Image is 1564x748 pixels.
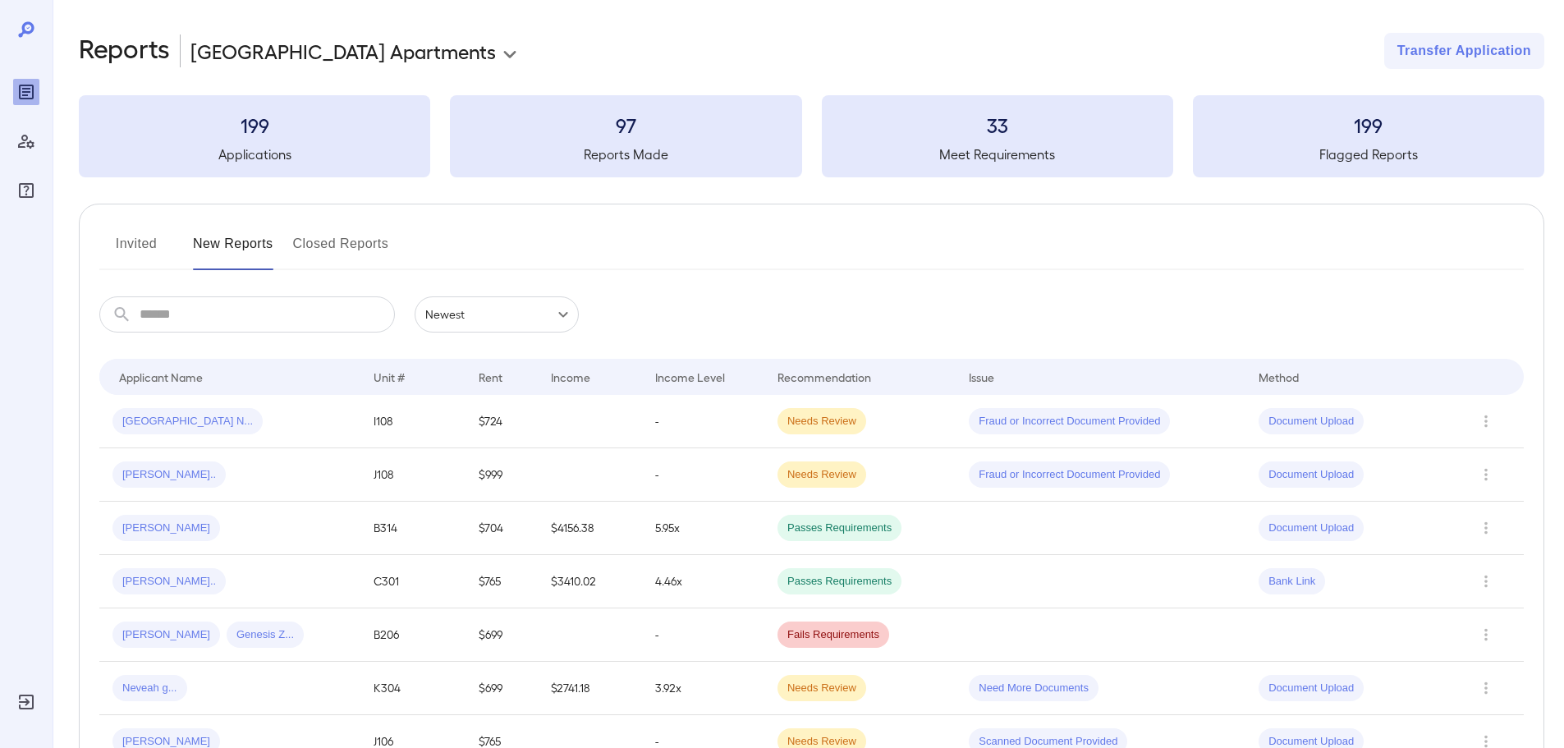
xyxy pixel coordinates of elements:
span: Document Upload [1259,521,1364,536]
button: Invited [99,231,173,270]
button: Row Actions [1473,675,1499,701]
td: I108 [360,395,465,448]
summary: 199Applications97Reports Made33Meet Requirements199Flagged Reports [79,95,1544,177]
span: Needs Review [777,467,866,483]
span: Genesis Z... [227,627,304,643]
span: Needs Review [777,681,866,696]
td: J108 [360,448,465,502]
h3: 199 [79,112,430,138]
div: Method [1259,367,1299,387]
span: [PERSON_NAME].. [112,467,226,483]
td: $4156.38 [538,502,642,555]
td: - [642,448,764,502]
div: Income [551,367,590,387]
div: FAQ [13,177,39,204]
button: Row Actions [1473,622,1499,648]
td: B314 [360,502,465,555]
td: $724 [466,395,538,448]
td: $999 [466,448,538,502]
span: Bank Link [1259,574,1325,590]
td: $699 [466,608,538,662]
span: Document Upload [1259,681,1364,696]
button: New Reports [193,231,273,270]
td: $704 [466,502,538,555]
div: Recommendation [777,367,871,387]
td: $3410.02 [538,555,642,608]
p: [GEOGRAPHIC_DATA] Apartments [190,38,496,64]
td: 5.95x [642,502,764,555]
button: Row Actions [1473,568,1499,594]
div: Unit # [374,367,405,387]
span: [PERSON_NAME] [112,627,220,643]
td: 3.92x [642,662,764,715]
div: Reports [13,79,39,105]
span: Document Upload [1259,467,1364,483]
button: Row Actions [1473,461,1499,488]
span: Fraud or Incorrect Document Provided [969,414,1170,429]
td: - [642,608,764,662]
button: Row Actions [1473,408,1499,434]
h5: Reports Made [450,145,801,164]
h5: Meet Requirements [822,145,1173,164]
td: B206 [360,608,465,662]
span: Needs Review [777,414,866,429]
div: Manage Users [13,128,39,154]
td: - [642,395,764,448]
div: Income Level [655,367,725,387]
button: Row Actions [1473,515,1499,541]
span: Passes Requirements [777,521,901,536]
span: Neveah g... [112,681,187,696]
div: Rent [479,367,505,387]
span: Passes Requirements [777,574,901,590]
td: K304 [360,662,465,715]
div: Issue [969,367,995,387]
td: C301 [360,555,465,608]
div: Applicant Name [119,367,203,387]
td: $765 [466,555,538,608]
td: 4.46x [642,555,764,608]
h5: Flagged Reports [1193,145,1544,164]
h2: Reports [79,33,170,69]
h3: 97 [450,112,801,138]
button: Transfer Application [1384,33,1544,69]
h3: 199 [1193,112,1544,138]
span: [PERSON_NAME] [112,521,220,536]
td: $699 [466,662,538,715]
td: $2741.18 [538,662,642,715]
span: Fails Requirements [777,627,889,643]
div: Log Out [13,689,39,715]
h5: Applications [79,145,430,164]
span: Document Upload [1259,414,1364,429]
span: Need More Documents [969,681,1098,696]
span: [PERSON_NAME].. [112,574,226,590]
span: Fraud or Incorrect Document Provided [969,467,1170,483]
span: [GEOGRAPHIC_DATA] N... [112,414,263,429]
h3: 33 [822,112,1173,138]
button: Closed Reports [293,231,389,270]
div: Newest [415,296,579,333]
